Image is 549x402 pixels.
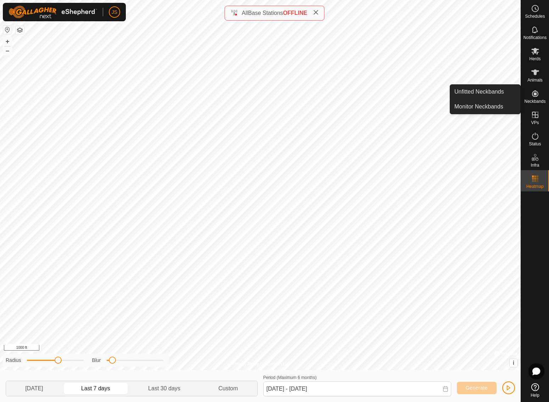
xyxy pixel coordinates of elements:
[531,393,539,397] span: Help
[457,382,497,394] button: Generate
[454,88,504,96] span: Unfitted Neckbands
[529,57,540,61] span: Herds
[112,9,117,16] span: JS
[450,100,520,114] a: Monitor Neckbands
[531,121,539,125] span: VPs
[242,10,248,16] span: All
[248,10,283,16] span: Base Stations
[283,10,307,16] span: OFFLINE
[9,6,97,18] img: Gallagher Logo
[513,360,514,366] span: i
[3,46,12,55] button: –
[16,26,24,34] button: Map Layers
[523,35,547,40] span: Notifications
[450,85,520,99] a: Unfitted Neckbands
[6,357,21,364] label: Radius
[524,99,545,104] span: Neckbands
[267,361,288,367] a: Contact Us
[526,184,544,189] span: Heatmap
[263,375,317,380] label: Period (Maximum 6 months)
[531,163,539,167] span: Infra
[3,37,12,46] button: +
[525,14,545,18] span: Schedules
[81,384,110,393] span: Last 7 days
[148,384,180,393] span: Last 30 days
[232,361,259,367] a: Privacy Policy
[529,142,541,146] span: Status
[527,78,543,82] span: Animals
[521,380,549,400] a: Help
[510,359,517,367] button: i
[3,26,12,34] button: Reset Map
[466,385,488,391] span: Generate
[454,102,503,111] span: Monitor Neckbands
[218,384,238,393] span: Custom
[25,384,43,393] span: [DATE]
[92,357,101,364] label: Blur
